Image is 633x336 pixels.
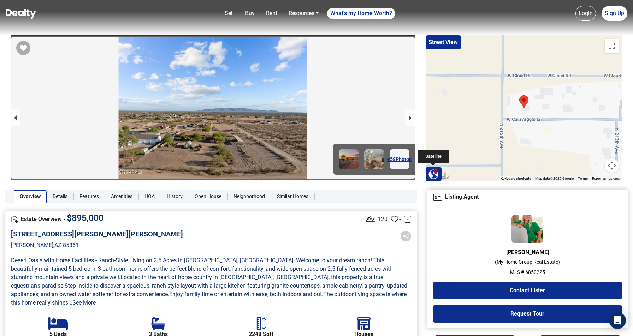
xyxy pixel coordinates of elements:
[11,109,20,126] button: previous slide / item
[433,258,622,266] p: ( My Home Group Real Estate )
[433,269,622,276] p: MLS # 6850225
[11,241,183,250] p: [PERSON_NAME] , AZ 85361
[327,8,395,19] a: What's my Home Worth?
[11,257,394,281] span: Desert Oasis with Horse Facilities - Ranch-Style Living on 2.5 Acres in [GEOGRAPHIC_DATA], [GEOGR...
[433,282,622,299] button: Contact Lister
[11,274,385,289] span: Located in the heart of horse country in [GEOGRAPHIC_DATA], [GEOGRAPHIC_DATA], this property is a...
[11,216,18,223] img: Overview
[609,312,626,329] div: Open Intercom Messenger
[222,6,237,20] a: Sell
[365,213,377,225] img: Listing View
[14,190,47,203] a: Overview
[433,194,622,201] h4: Listing Agent
[433,194,442,201] img: Agent
[286,6,321,20] a: Resources
[426,35,461,49] button: Street View
[511,215,543,243] img: Agent
[263,6,280,20] a: Rent
[189,190,227,203] a: Open House
[339,149,359,169] img: Image
[535,176,574,180] span: Map data ©2025 Google
[602,6,627,21] a: Sign Up
[105,190,138,203] a: Amenities
[68,299,96,306] a: ...See More
[161,190,189,203] a: History
[242,6,258,20] a: Buy
[67,213,103,223] span: $ 895,000
[11,282,409,298] span: Step inside to discover a spacious, ranch-style layout with a large kitchen featuring granite cou...
[391,216,398,223] img: Favourites
[433,305,622,323] button: Request Tour
[433,249,622,256] h6: [PERSON_NAME]
[501,176,531,181] button: Keyboard shortcuts
[405,109,415,126] button: next slide / item
[271,190,314,203] a: Similar Homes
[592,176,620,180] a: Report a map error
[11,215,365,223] h4: Estate Overview -
[6,9,36,19] img: Dealty - Buy, Sell & Rent Homes
[399,215,401,223] span: -
[578,176,588,180] a: Terms (opens in new tab)
[378,215,388,223] span: 120
[390,149,409,169] a: +58Photos
[138,190,161,203] a: HOA
[364,149,384,169] img: Image
[11,230,183,238] h5: [STREET_ADDRESS][PERSON_NAME][PERSON_NAME]
[227,190,271,203] a: Neighborhood
[404,216,411,223] a: -
[575,6,596,21] a: Login
[11,291,408,306] span: The outdoor living space is where this home really shines
[47,190,73,203] a: Details
[428,169,439,179] img: Search Homes at Dealty
[169,291,323,298] span: Enjoy family time or entertain with ease, both indoors and out .
[4,315,25,336] iframe: BigID CMP Widget
[605,39,619,53] button: Toggle fullscreen view
[73,190,105,203] a: Features
[605,158,619,173] button: Map camera controls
